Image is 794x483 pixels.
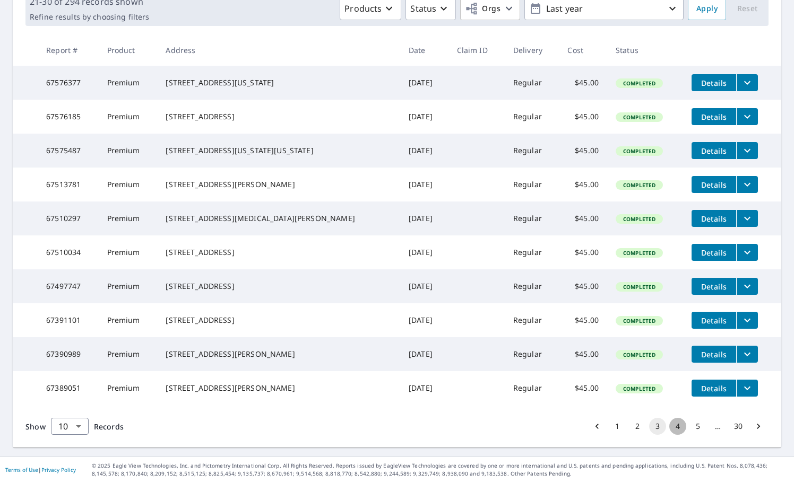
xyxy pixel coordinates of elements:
td: $45.00 [559,201,607,235]
th: Address [157,34,400,66]
td: 67510034 [38,235,98,269]
td: 67391101 [38,303,98,337]
button: Go to page 2 [629,418,646,435]
div: [STREET_ADDRESS][PERSON_NAME] [166,179,392,190]
div: [STREET_ADDRESS][US_STATE] [166,77,392,88]
th: Delivery [505,34,559,66]
div: [STREET_ADDRESS][PERSON_NAME] [166,383,392,393]
td: [DATE] [400,100,448,134]
span: Completed [617,147,662,155]
th: Report # [38,34,98,66]
span: Details [698,349,730,359]
span: Apply [696,2,718,15]
span: Completed [617,385,662,392]
button: filesDropdownBtn-67510034 [736,244,758,261]
button: detailsBtn-67575487 [692,142,736,159]
td: Regular [505,134,559,168]
div: [STREET_ADDRESS][US_STATE][US_STATE] [166,145,392,156]
td: [DATE] [400,371,448,405]
span: Details [698,383,730,393]
p: Status [410,2,436,15]
span: Details [698,315,730,326]
span: Completed [617,113,662,121]
button: Go to page 4 [669,418,686,435]
span: Records [94,421,124,432]
span: Completed [617,351,662,358]
div: … [710,421,727,432]
a: Terms of Use [5,466,38,473]
button: Go to next page [750,418,767,435]
th: Claim ID [448,34,505,66]
button: filesDropdownBtn-67390989 [736,346,758,363]
td: Regular [505,303,559,337]
td: Premium [99,201,158,235]
th: Date [400,34,448,66]
nav: pagination navigation [587,418,769,435]
span: Completed [617,317,662,324]
span: Orgs [465,2,500,15]
td: Regular [505,337,559,371]
td: $45.00 [559,100,607,134]
td: Regular [505,371,559,405]
td: Premium [99,303,158,337]
td: Regular [505,269,559,303]
button: detailsBtn-67391101 [692,312,736,329]
div: 10 [51,411,89,441]
button: detailsBtn-67510034 [692,244,736,261]
button: detailsBtn-67576185 [692,108,736,125]
td: Premium [99,337,158,371]
p: © 2025 Eagle View Technologies, Inc. and Pictometry International Corp. All Rights Reserved. Repo... [92,462,789,478]
div: Show 10 records [51,418,89,435]
td: [DATE] [400,201,448,235]
div: [STREET_ADDRESS] [166,281,392,292]
td: 67575487 [38,134,98,168]
div: [STREET_ADDRESS] [166,247,392,258]
p: Refine results by choosing filters [30,12,149,22]
div: [STREET_ADDRESS][PERSON_NAME] [166,349,392,359]
td: Regular [505,168,559,201]
p: Products [344,2,382,15]
button: Go to previous page [589,418,606,435]
td: Premium [99,134,158,168]
span: Details [698,282,730,292]
div: [STREET_ADDRESS] [166,315,392,326]
span: Details [698,112,730,122]
td: $45.00 [559,168,607,201]
button: filesDropdownBtn-67510297 [736,210,758,227]
td: [DATE] [400,235,448,269]
button: detailsBtn-67389051 [692,380,736,397]
td: $45.00 [559,371,607,405]
td: $45.00 [559,235,607,269]
td: 67497747 [38,269,98,303]
button: page 3 [649,418,666,435]
td: 67576185 [38,100,98,134]
td: [DATE] [400,134,448,168]
td: Premium [99,269,158,303]
td: 67390989 [38,337,98,371]
td: $45.00 [559,66,607,100]
a: Privacy Policy [41,466,76,473]
button: Go to page 1 [609,418,626,435]
th: Cost [559,34,607,66]
span: Details [698,248,730,258]
td: [DATE] [400,337,448,371]
td: $45.00 [559,269,607,303]
span: Details [698,214,730,224]
button: filesDropdownBtn-67575487 [736,142,758,159]
td: 67513781 [38,168,98,201]
button: detailsBtn-67576377 [692,74,736,91]
button: Go to page 5 [689,418,706,435]
div: [STREET_ADDRESS][MEDICAL_DATA][PERSON_NAME] [166,213,392,224]
td: [DATE] [400,168,448,201]
div: [STREET_ADDRESS] [166,111,392,122]
td: Premium [99,100,158,134]
button: filesDropdownBtn-67576377 [736,74,758,91]
td: 67389051 [38,371,98,405]
span: Details [698,78,730,88]
td: 67510297 [38,201,98,235]
span: Completed [617,283,662,291]
td: $45.00 [559,303,607,337]
td: 67576377 [38,66,98,100]
span: Completed [617,249,662,257]
span: Details [698,180,730,190]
